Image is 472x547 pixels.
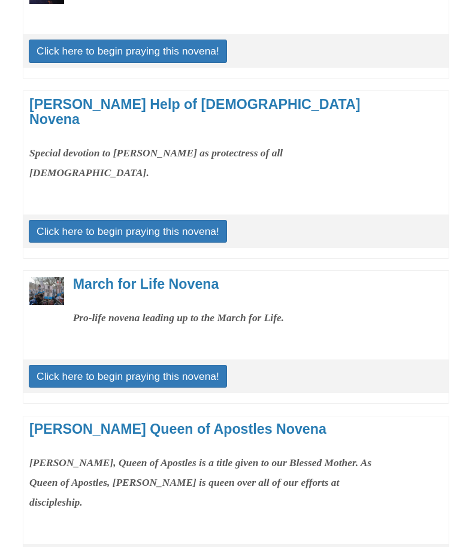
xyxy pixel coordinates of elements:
strong: Pro-life novena leading up to the March for Life. [73,312,284,324]
a: March for Life Novena [73,276,219,292]
a: Click here to begin praying this novena! [29,365,227,388]
a: Click here to begin praying this novena! [29,40,227,62]
strong: Special devotion to [PERSON_NAME] as protectress of all [DEMOGRAPHIC_DATA]. [29,147,283,179]
a: Click here to begin praying this novena! [29,220,227,243]
img: March for Life Novena [29,277,64,305]
a: [PERSON_NAME] Help of [DEMOGRAPHIC_DATA] Novena [29,96,361,128]
strong: [PERSON_NAME], Queen of Apostles is a title given to our Blessed Mother. As Queen of Apostles, [P... [29,457,371,508]
a: Link to novena [29,277,64,305]
a: [PERSON_NAME] Queen of Apostles Novena [29,421,326,437]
